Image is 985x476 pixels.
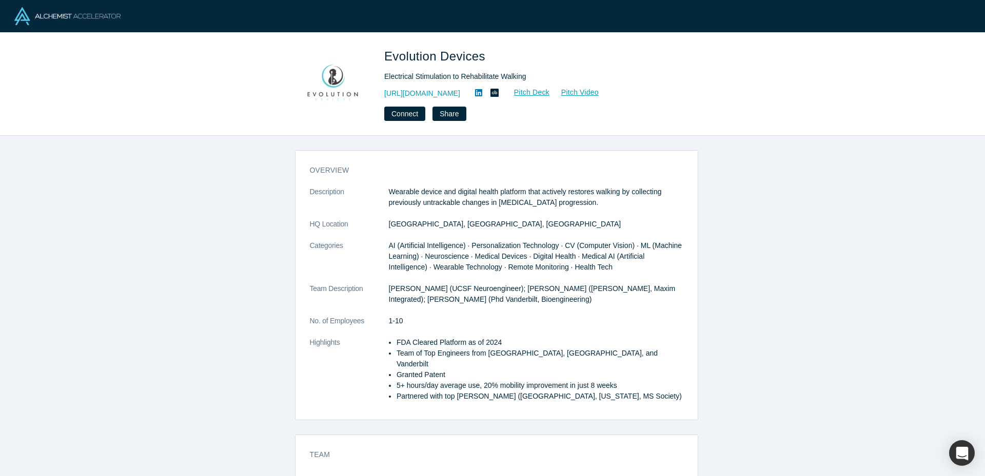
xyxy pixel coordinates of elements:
dt: Team Description [310,283,389,316]
a: [URL][DOMAIN_NAME] [384,88,460,99]
p: [PERSON_NAME] (UCSF Neuroengineer); [PERSON_NAME] ([PERSON_NAME], Maxim Integrated); [PERSON_NAME... [389,283,683,305]
span: AI (Artificial Intelligence) · Personalization Technology · CV (Computer Vision) · ML (Machine Le... [389,241,682,271]
dt: HQ Location [310,219,389,240]
li: Partnered with top [PERSON_NAME] ([GEOGRAPHIC_DATA], [US_STATE], MS Society) [397,391,683,402]
button: Connect [384,107,425,121]
dt: Description [310,187,389,219]
li: 5+ hours/day average use, 20% mobility improvement in just 8 weeks [397,380,683,391]
dt: Categories [310,240,389,283]
li: FDA Cleared Platform as of 2024 [397,337,683,348]
span: Evolution Devices [384,49,489,63]
li: Team of Top Engineers from [GEOGRAPHIC_DATA], [GEOGRAPHIC_DATA], and Vanderbilt [397,348,683,369]
dd: 1-10 [389,316,683,326]
p: Wearable device and digital health platform that actively restores walking by collecting previous... [389,187,683,208]
div: Electrical Stimulation to Rehabilitate Walking [384,71,672,82]
li: Granted Patent [397,369,683,380]
h3: overview [310,165,669,176]
a: Pitch Video [550,87,599,98]
dt: Highlights [310,337,389,412]
img: Alchemist Logo [14,7,121,25]
dt: No. of Employees [310,316,389,337]
img: Evolution Devices's Logo [298,47,370,119]
h3: Team [310,449,669,460]
dd: [GEOGRAPHIC_DATA], [GEOGRAPHIC_DATA], [GEOGRAPHIC_DATA] [389,219,683,230]
button: Share [432,107,466,121]
a: Pitch Deck [503,87,550,98]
